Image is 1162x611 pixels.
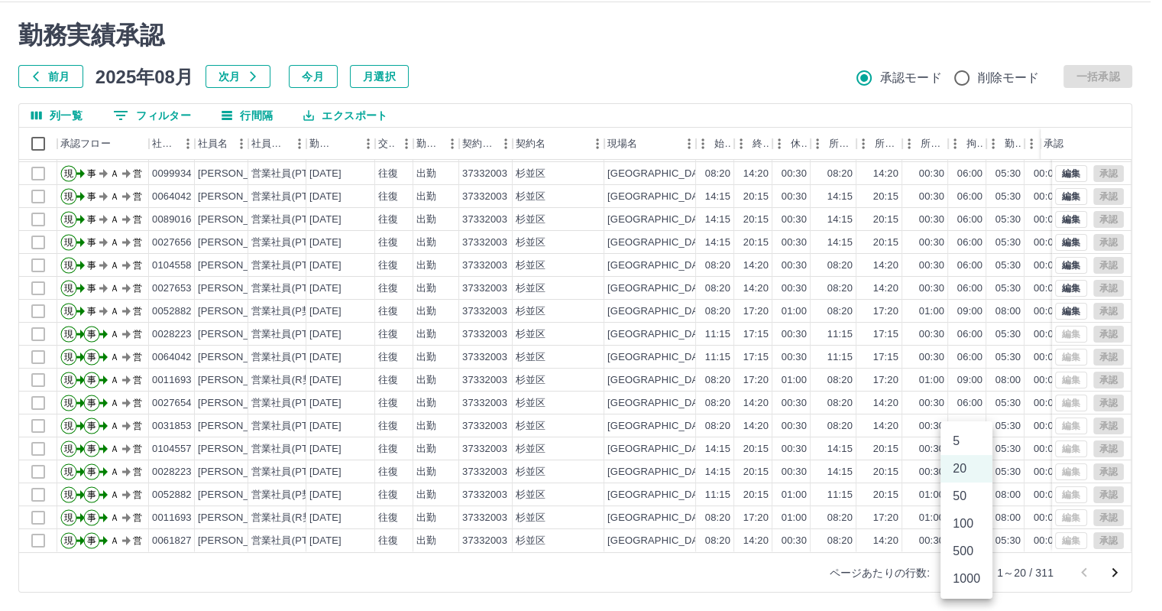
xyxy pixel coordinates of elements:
li: 50 [940,483,992,510]
li: 5 [940,427,992,455]
li: 500 [940,538,992,565]
li: 20 [940,455,992,483]
li: 1000 [940,565,992,593]
li: 100 [940,510,992,538]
